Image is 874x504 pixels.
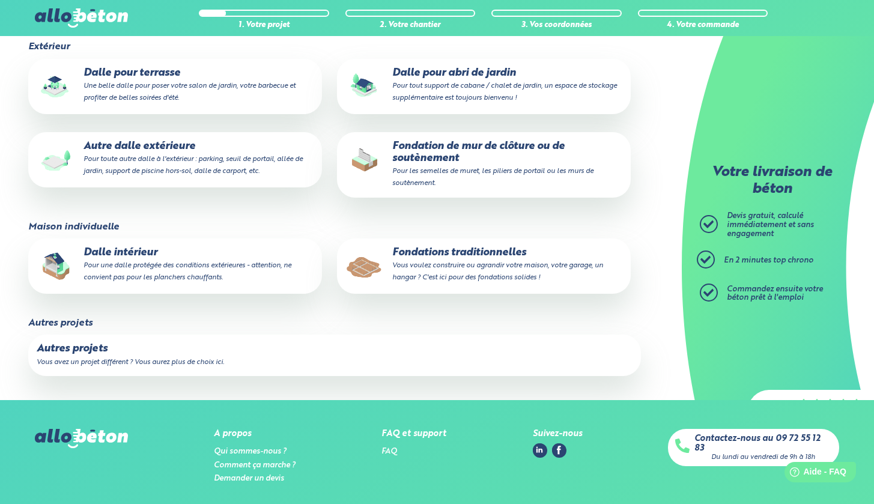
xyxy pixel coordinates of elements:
div: 3. Vos coordonnées [491,21,622,30]
div: Du lundi au vendredi de 9h à 18h [711,454,815,461]
a: Qui sommes-nous ? [214,448,287,455]
p: Fondations traditionnelles [345,247,622,284]
p: Dalle intérieur [37,247,314,284]
div: FAQ et support [381,429,446,439]
a: Demander un devis [214,475,284,482]
small: Pour tout support de cabane / chalet de jardin, un espace de stockage supplémentaire est toujours... [392,82,617,102]
p: Fondation de mur de clôture ou de soutènement [345,141,622,189]
p: Dalle pour terrasse [37,67,314,104]
p: Autres projets [37,343,632,355]
img: final_use.values.outside_slab [37,141,75,179]
div: 4. Votre commande [638,21,768,30]
p: Votre livraison de béton [703,165,841,198]
iframe: Help widget launcher [767,457,861,491]
small: Pour les semelles de muret, les piliers de portail ou les murs de soutènement. [392,168,593,187]
a: Comment ça marche ? [214,461,296,469]
p: Autre dalle extérieure [37,141,314,177]
img: final_use.values.closing_wall_fundation [345,141,384,179]
small: Vous voulez construire ou agrandir votre maison, votre garage, un hangar ? C'est ici pour des fon... [392,262,603,281]
img: allobéton [35,429,127,448]
p: Dalle pour abri de jardin [345,67,622,104]
legend: Extérieur [28,41,70,52]
span: Devis gratuit, calculé immédiatement et sans engagement [727,212,814,237]
a: Contactez-nous au 09 72 55 12 83 [694,434,832,454]
div: A propos [214,429,296,439]
small: Pour toute autre dalle à l'extérieur : parking, seuil de portail, allée de jardin, support de pis... [83,156,303,175]
small: Pour une dalle protégée des conditions extérieures - attention, ne convient pas pour les plancher... [83,262,291,281]
small: Une belle dalle pour poser votre salon de jardin, votre barbecue et profiter de belles soirées d'... [83,82,296,102]
img: final_use.values.inside_slab [37,247,75,285]
legend: Maison individuelle [28,222,119,232]
div: Suivez-nous [533,429,582,439]
img: allobéton [35,8,127,28]
img: final_use.values.garden_shed [345,67,384,106]
a: FAQ [381,448,397,455]
img: final_use.values.traditional_fundations [345,247,384,285]
small: Vous avez un projet différent ? Vous aurez plus de choix ici. [37,359,224,366]
div: 2. Votre chantier [345,21,476,30]
legend: Autres projets [28,318,93,329]
img: final_use.values.terrace [37,67,75,106]
div: 1. Votre projet [199,21,329,30]
span: En 2 minutes top chrono [724,257,813,264]
span: Commandez ensuite votre béton prêt à l'emploi [727,285,823,302]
